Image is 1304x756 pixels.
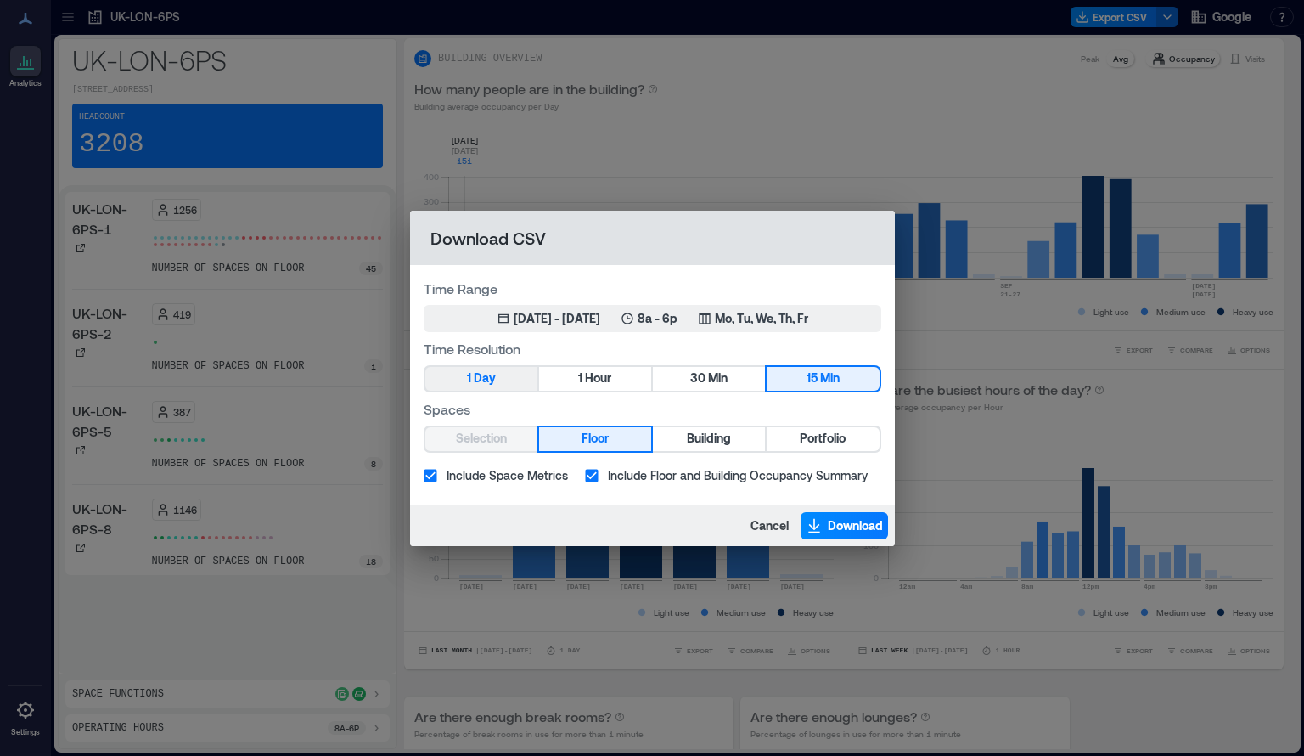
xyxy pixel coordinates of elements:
[424,305,881,332] button: [DATE] - [DATE]8a - 6pMo, Tu, We, Th, Fr
[424,399,881,419] label: Spaces
[474,368,496,389] span: Day
[638,310,677,327] p: 8a - 6p
[653,367,765,391] button: 30 Min
[410,211,895,265] h2: Download CSV
[767,427,879,451] button: Portfolio
[608,466,868,484] span: Include Floor and Building Occupancy Summary
[745,512,794,539] button: Cancel
[715,310,808,327] p: Mo, Tu, We, Th, Fr
[539,427,651,451] button: Floor
[828,517,883,534] span: Download
[750,517,789,534] span: Cancel
[467,368,471,389] span: 1
[424,339,881,358] label: Time Resolution
[425,367,537,391] button: 1 Day
[653,427,765,451] button: Building
[514,310,600,327] div: [DATE] - [DATE]
[585,368,611,389] span: Hour
[578,368,582,389] span: 1
[687,428,731,449] span: Building
[767,367,879,391] button: 15 Min
[800,428,846,449] span: Portfolio
[807,368,818,389] span: 15
[582,428,609,449] span: Floor
[690,368,705,389] span: 30
[820,368,840,389] span: Min
[424,279,881,298] label: Time Range
[801,512,888,539] button: Download
[708,368,728,389] span: Min
[539,367,651,391] button: 1 Hour
[447,466,568,484] span: Include Space Metrics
